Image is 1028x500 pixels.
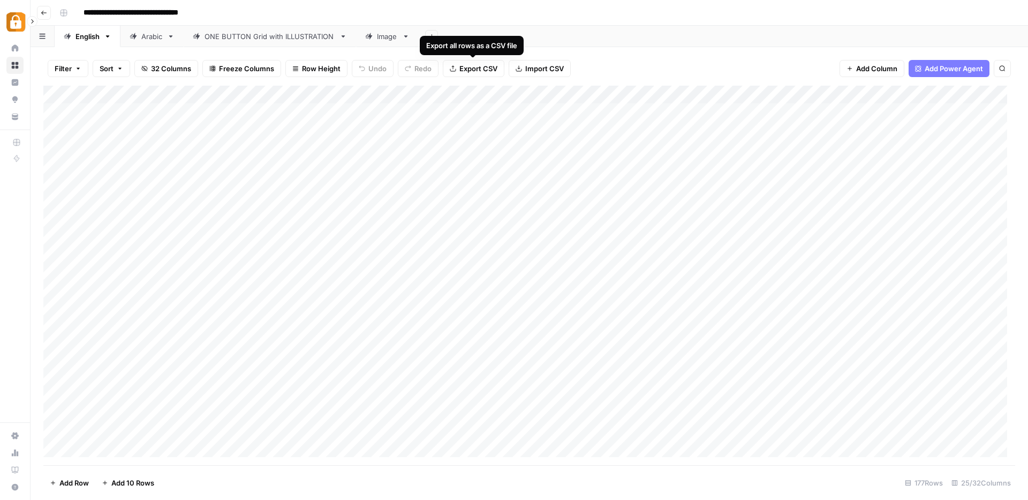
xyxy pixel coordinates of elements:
a: Insights [6,74,24,91]
button: Filter [48,60,88,77]
a: Your Data [6,108,24,125]
span: Sort [100,63,114,74]
button: Add Row [43,474,95,491]
span: Add Power Agent [925,63,983,74]
a: ONE BUTTON Grid with ILLUSTRATION [184,26,356,47]
a: Learning Hub [6,461,24,479]
button: Add Power Agent [909,60,989,77]
a: Browse [6,57,24,74]
a: Settings [6,427,24,444]
span: Add 10 Rows [111,478,154,488]
button: Redo [398,60,439,77]
span: Filter [55,63,72,74]
span: 32 Columns [151,63,191,74]
button: Freeze Columns [202,60,281,77]
button: Undo [352,60,394,77]
span: Redo [414,63,432,74]
button: Import CSV [509,60,571,77]
span: Undo [368,63,387,74]
div: ONE BUTTON Grid with ILLUSTRATION [205,31,335,42]
span: Row Height [302,63,341,74]
button: Help + Support [6,479,24,496]
span: Add Column [856,63,897,74]
div: 25/32 Columns [947,474,1015,491]
span: Freeze Columns [219,63,274,74]
div: English [75,31,100,42]
div: Export all rows as a CSV file [426,40,517,51]
button: Sort [93,60,130,77]
div: Arabic [141,31,163,42]
div: 177 Rows [901,474,947,491]
span: Import CSV [525,63,564,74]
a: English [55,26,120,47]
div: Image [377,31,398,42]
a: Arabic [120,26,184,47]
button: 32 Columns [134,60,198,77]
button: Row Height [285,60,347,77]
span: Export CSV [459,63,497,74]
button: Add 10 Rows [95,474,161,491]
a: Usage [6,444,24,461]
a: Image [356,26,419,47]
button: Workspace: Adzz [6,9,24,35]
a: Opportunities [6,91,24,108]
span: Add Row [59,478,89,488]
a: Home [6,40,24,57]
button: Add Column [840,60,904,77]
img: Adzz Logo [6,12,26,32]
button: Export CSV [443,60,504,77]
